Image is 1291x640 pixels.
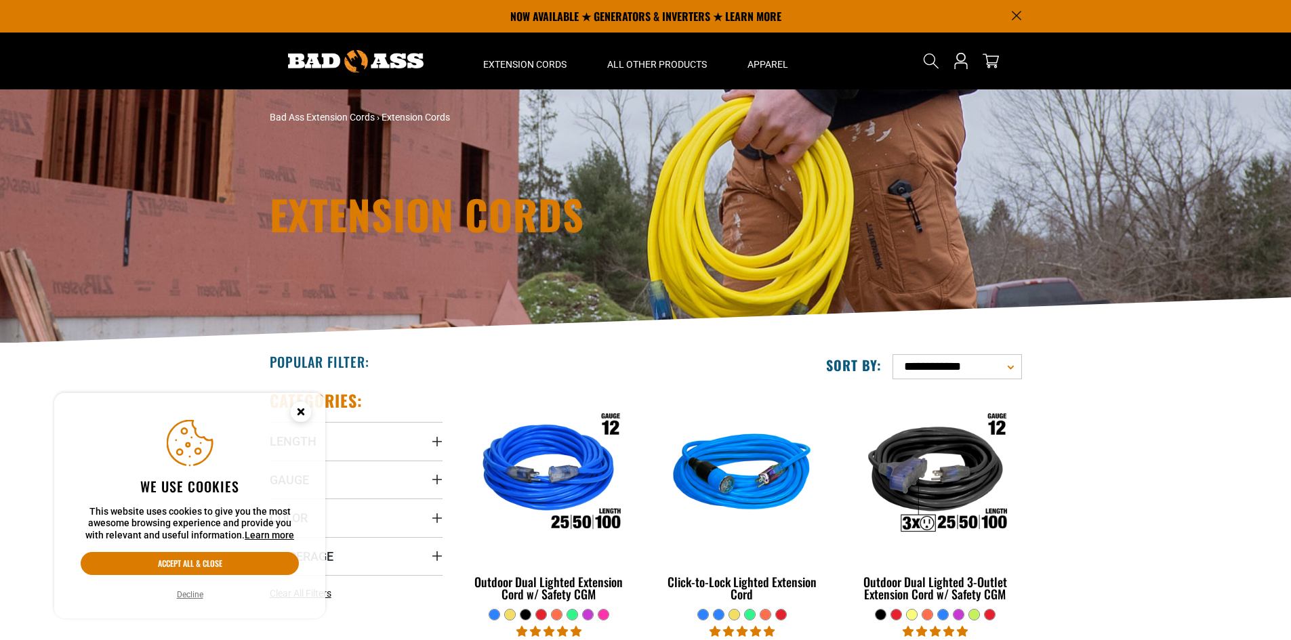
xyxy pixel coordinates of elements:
span: All Other Products [607,58,707,70]
span: 4.87 stars [710,625,775,638]
h2: We use cookies [81,477,299,495]
div: Click-to-Lock Lighted Extension Cord [655,576,828,600]
span: 4.81 stars [516,625,581,638]
summary: Extension Cords [463,33,587,89]
summary: All Other Products [587,33,727,89]
summary: Apparel [727,33,808,89]
h2: Categories: [270,390,363,411]
h2: Popular Filter: [270,353,369,370]
img: blue [657,397,827,553]
summary: Color [270,498,443,536]
img: Bad Ass Extension Cords [288,50,424,72]
span: 4.80 stars [903,625,968,638]
summary: Length [270,422,443,460]
a: Bad Ass Extension Cords [270,112,375,123]
aside: Cookie Consent [54,393,325,619]
button: Decline [173,588,207,601]
p: This website uses cookies to give you the most awesome browsing experience and provide you with r... [81,506,299,542]
label: Sort by: [826,356,882,374]
summary: Amperage [270,537,443,575]
img: Outdoor Dual Lighted Extension Cord w/ Safety CGM [464,397,634,553]
span: Extension Cords [382,112,450,123]
summary: Search [920,50,942,72]
span: Extension Cords [483,58,567,70]
nav: breadcrumbs [270,110,764,125]
div: Outdoor Dual Lighted Extension Cord w/ Safety CGM [463,576,636,600]
a: Outdoor Dual Lighted Extension Cord w/ Safety CGM Outdoor Dual Lighted Extension Cord w/ Safety CGM [463,390,636,608]
span: › [377,112,380,123]
a: blue Click-to-Lock Lighted Extension Cord [655,390,828,608]
span: Apparel [747,58,788,70]
summary: Gauge [270,461,443,498]
img: Outdoor Dual Lighted 3-Outlet Extension Cord w/ Safety CGM [850,397,1021,553]
h1: Extension Cords [270,194,764,234]
a: Learn more [245,530,294,540]
div: Outdoor Dual Lighted 3-Outlet Extension Cord w/ Safety CGM [848,576,1021,600]
a: Outdoor Dual Lighted 3-Outlet Extension Cord w/ Safety CGM Outdoor Dual Lighted 3-Outlet Extensio... [848,390,1021,608]
button: Accept all & close [81,552,299,575]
